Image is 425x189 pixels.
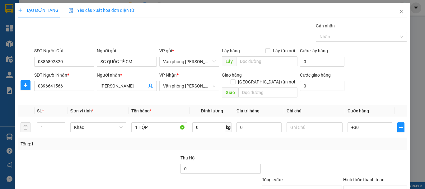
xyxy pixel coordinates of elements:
[163,81,216,91] span: Văn phòng Hồ Chí Minh
[236,56,297,66] input: Dọc đường
[68,8,134,13] span: Yêu cầu xuất hóa đơn điện tử
[287,122,343,132] input: Ghi Chú
[21,83,30,88] span: plus
[97,47,157,54] div: Người gửi
[58,127,65,132] span: Decrease Value
[148,83,153,88] span: user-add
[68,8,73,13] img: icon
[21,140,165,147] div: Tổng: 1
[316,23,335,28] label: Gán nhãn
[201,108,223,113] span: Định lượng
[393,3,410,21] button: Close
[284,105,345,117] th: Ghi chú
[34,72,94,78] div: SĐT Người Nhận
[37,108,42,113] span: SL
[236,108,259,113] span: Giá trị hàng
[222,48,240,53] span: Lấy hàng
[300,57,344,67] input: Cước lấy hàng
[18,8,58,13] span: TẠO ĐƠN HÀNG
[131,108,152,113] span: Tên hàng
[399,9,404,14] span: close
[163,57,216,66] span: Văn phòng Tắc Vân
[131,122,187,132] input: VD: Bàn, Ghế
[21,80,30,90] button: plus
[18,8,22,12] span: plus
[236,122,281,132] input: 0
[270,47,297,54] span: Lấy tận nơi
[180,155,195,160] span: Thu Hộ
[300,48,328,53] label: Cước lấy hàng
[238,87,297,97] input: Dọc đường
[60,124,64,127] span: up
[397,122,404,132] button: plus
[262,177,283,182] span: Tổng cước
[97,72,157,78] div: Người nhận
[159,47,219,54] div: VP gửi
[222,56,236,66] span: Lấy
[60,128,64,132] span: down
[159,73,177,78] span: VP Nhận
[300,73,331,78] label: Cước giao hàng
[225,122,231,132] span: kg
[21,122,30,132] button: delete
[34,47,94,54] div: SĐT Người Gửi
[58,123,65,127] span: Increase Value
[222,87,238,97] span: Giao
[74,123,123,132] span: Khác
[348,108,369,113] span: Cước hàng
[70,108,94,113] span: Đơn vị tính
[236,78,297,85] span: [GEOGRAPHIC_DATA] tận nơi
[398,125,404,130] span: plus
[222,73,242,78] span: Giao hàng
[300,81,344,91] input: Cước giao hàng
[343,177,385,182] label: Hình thức thanh toán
